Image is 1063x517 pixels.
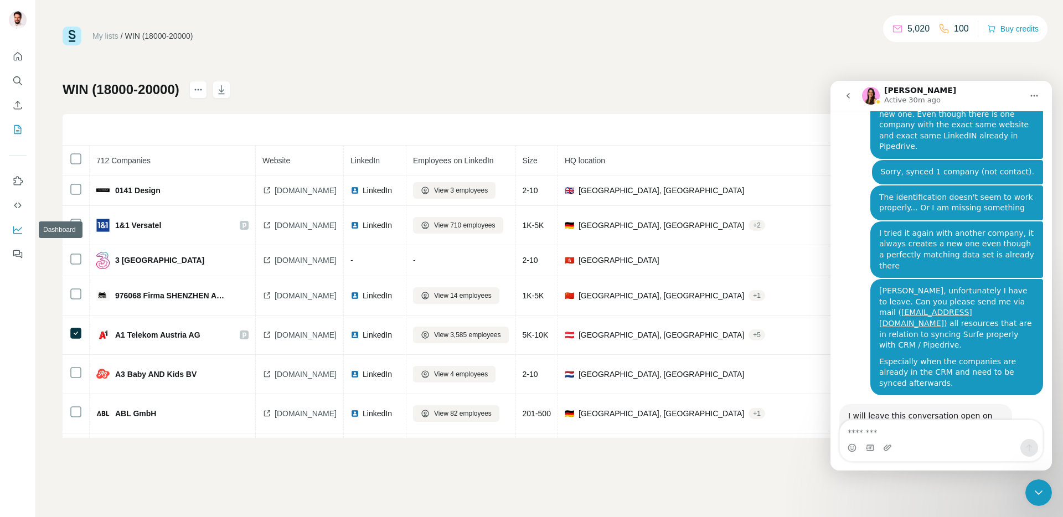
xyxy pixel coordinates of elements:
img: Avatar [9,11,27,29]
span: [GEOGRAPHIC_DATA], [GEOGRAPHIC_DATA] [579,369,744,380]
span: LinkedIn [363,329,392,340]
span: View 14 employees [434,291,492,301]
span: 🇳🇱 [565,369,574,380]
span: View 710 employees [434,220,496,230]
button: View 3 employees [413,182,496,199]
img: Surfe Logo [63,27,81,45]
span: [GEOGRAPHIC_DATA], [GEOGRAPHIC_DATA] [579,185,744,196]
span: View 4 employees [434,369,488,379]
button: Upload attachment [53,363,61,371]
div: + 1 [749,291,765,301]
button: View 14 employees [413,287,499,304]
span: [DOMAIN_NAME] [275,369,337,380]
span: 1K-5K [523,291,544,300]
button: Enrich CSV [9,95,27,115]
button: Search [9,71,27,91]
div: + 2 [749,220,765,230]
img: company-logo [96,252,110,269]
span: 2-10 [523,256,538,265]
span: LinkedIn [363,408,392,419]
span: 🇨🇳 [565,290,574,301]
span: 🇩🇪 [565,220,574,231]
div: I will leave this conversation open on my side and will get back to you as soon as possible on th... [9,323,182,380]
img: LinkedIn logo [350,370,359,379]
textarea: Message… [9,339,212,358]
button: Feedback [9,244,27,264]
div: I will leave this conversation open on my side and will get back to you as soon as possible on th... [18,330,173,373]
button: Quick start [9,46,27,66]
img: company-logo [96,407,110,420]
div: WIN (18000-20000) [125,30,193,42]
span: View 3 employees [434,185,488,195]
div: + 5 [749,330,765,340]
div: Aurélie says… [9,323,213,400]
span: LinkedIn [350,156,380,165]
span: 🇩🇪 [565,408,574,419]
span: Employees on LinkedIn [413,156,494,165]
span: - [413,256,416,265]
button: Use Surfe API [9,195,27,215]
button: View 710 employees [413,217,503,234]
span: - [350,256,353,265]
div: + 1 [749,409,765,418]
span: LinkedIn [363,290,392,301]
iframe: Intercom live chat [830,81,1052,471]
span: [GEOGRAPHIC_DATA], [GEOGRAPHIC_DATA] [579,408,744,419]
span: [GEOGRAPHIC_DATA], [GEOGRAPHIC_DATA] [579,329,744,340]
img: LinkedIn logo [350,186,359,195]
button: View 82 employees [413,405,499,422]
span: 0141 Design [115,185,161,196]
span: View 3,585 employees [434,330,501,340]
span: [DOMAIN_NAME] [275,185,337,196]
span: [DOMAIN_NAME] [275,220,337,231]
button: Send a message… [190,358,208,376]
span: 5K-10K [523,330,549,339]
span: [GEOGRAPHIC_DATA], [GEOGRAPHIC_DATA] [579,290,744,301]
span: LinkedIn [363,369,392,380]
span: Size [523,156,538,165]
img: LinkedIn logo [350,221,359,230]
button: Dashboard [9,220,27,240]
span: [DOMAIN_NAME] [275,329,337,340]
span: [GEOGRAPHIC_DATA], [GEOGRAPHIC_DATA] [579,220,744,231]
span: 1&1 Versatel [115,220,161,231]
span: LinkedIn [363,220,392,231]
span: A1 Telekom Austria AG [115,329,200,340]
button: View 4 employees [413,366,496,382]
button: View 3,585 employees [413,327,509,343]
span: A3 Baby AND Kids BV [115,369,197,380]
span: 🇦🇹 [565,329,574,340]
img: company-logo [96,289,110,302]
img: LinkedIn logo [350,409,359,418]
span: 712 Companies [96,156,151,165]
span: 976068 Firma SHENZHEN AONI ELECTRONIC CO., LTD in [GEOGRAPHIC_DATA] [115,290,229,301]
iframe: Intercom live chat [1025,479,1052,506]
h1: WIN (18000-20000) [63,81,179,99]
img: company-logo [96,328,110,342]
button: Gif picker [35,363,44,371]
span: [DOMAIN_NAME] [275,255,337,266]
span: HQ location [565,156,605,165]
img: company-logo [96,368,110,381]
span: [DOMAIN_NAME] [275,408,337,419]
span: 1K-5K [523,221,544,230]
span: 2-10 [523,370,538,379]
p: 5,020 [907,22,930,35]
button: My lists [9,120,27,139]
